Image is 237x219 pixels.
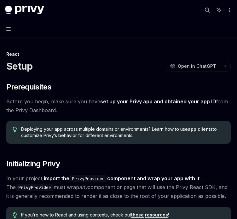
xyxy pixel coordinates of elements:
[131,212,144,218] a: these
[21,126,224,139] span: Deploying your app across multiple domains or environments? Learn how to use to customize Privy’s...
[13,212,17,218] svg: Tip
[6,174,231,200] span: In your project, . The must wrap component or page that will use the Privy React SDK, and it is g...
[188,126,213,132] a: app clients
[6,82,51,92] span: Prerequisites
[6,61,32,72] h1: Setup
[44,175,199,182] strong: import the component and wrap your app with it
[79,184,88,190] em: any
[178,63,216,69] span: Open in ChatGPT
[69,175,107,182] code: PrivyProvider
[5,6,44,14] img: dark logo
[13,127,17,132] svg: Tip
[100,98,216,105] a: set up your Privy app and obtained your app ID
[6,51,231,57] div: React
[166,61,220,72] button: Open in ChatGPT
[6,97,231,115] span: Before you begin, make sure you have from the Privy Dashboard.
[21,212,224,218] span: If you’re new to React and using contexts, check out !
[6,159,60,169] span: Initializing Privy
[145,212,168,218] a: resources
[226,6,232,14] button: More actions
[16,184,54,191] code: PrivyProvider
